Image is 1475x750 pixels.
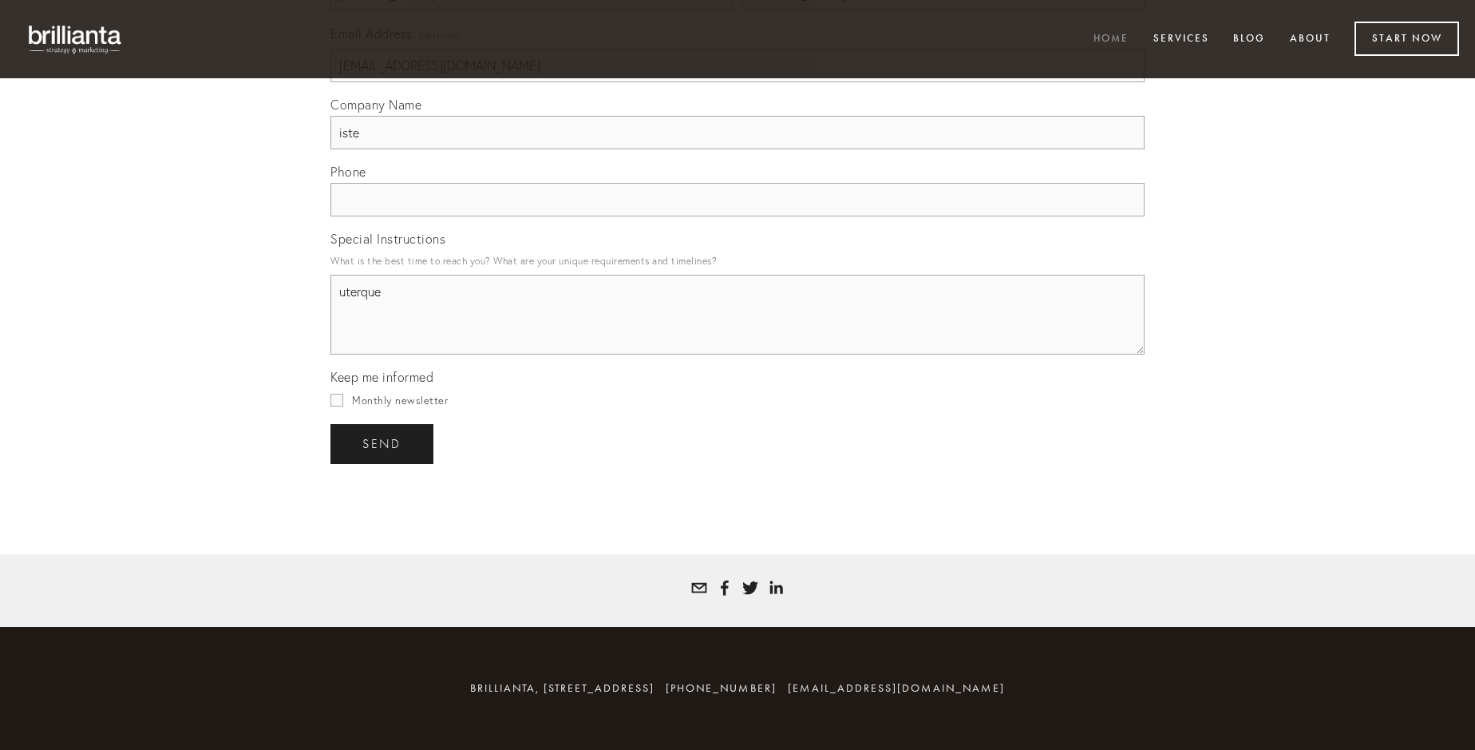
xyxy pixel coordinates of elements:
span: [PHONE_NUMBER] [666,681,777,695]
button: sendsend [330,424,433,464]
input: Monthly newsletter [330,394,343,407]
p: What is the best time to reach you? What are your unique requirements and timelines? [330,250,1145,272]
span: Phone [330,164,366,180]
span: send [362,437,401,451]
span: Keep me informed [330,369,433,385]
span: Company Name [330,97,421,113]
span: brillianta, [STREET_ADDRESS] [470,681,654,695]
a: Services [1143,26,1220,53]
a: Blog [1223,26,1275,53]
a: tatyana@brillianta.com [691,580,707,596]
span: Special Instructions [330,231,445,247]
a: Home [1083,26,1139,53]
textarea: uterque [330,275,1145,355]
a: Tatyana White [742,580,758,596]
a: Start Now [1354,22,1459,56]
a: [EMAIL_ADDRESS][DOMAIN_NAME] [788,681,1005,695]
a: Tatyana White [768,580,784,596]
img: brillianta - research, strategy, marketing [16,16,136,62]
a: Tatyana Bolotnikov White [717,580,733,596]
a: About [1279,26,1341,53]
span: Monthly newsletter [352,394,448,407]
